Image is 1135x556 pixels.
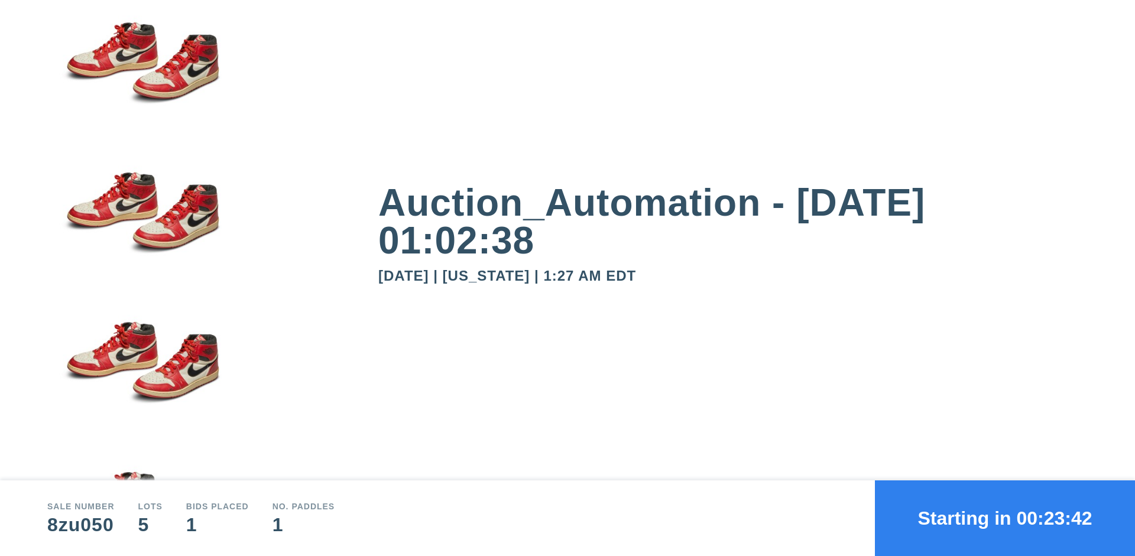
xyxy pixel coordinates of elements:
div: 8zu050 [47,515,115,534]
div: Auction_Automation - [DATE] 01:02:38 [378,184,1088,259]
div: Lots [138,502,163,511]
div: No. Paddles [273,502,335,511]
div: [DATE] | [US_STATE] | 1:27 AM EDT [378,269,1088,283]
button: Starting in 00:23:42 [875,480,1135,556]
div: Bids Placed [186,502,249,511]
div: Sale number [47,502,115,511]
div: 5 [138,515,163,534]
div: 1 [186,515,249,534]
img: small [47,1,236,151]
div: 1 [273,515,335,534]
img: small [47,150,236,300]
img: small [47,300,236,450]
